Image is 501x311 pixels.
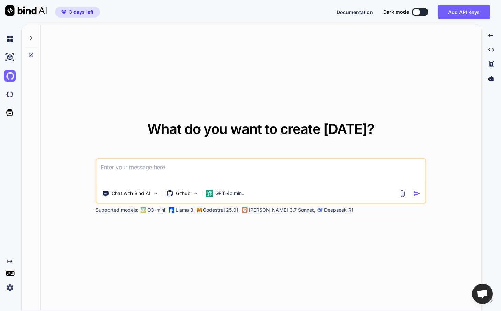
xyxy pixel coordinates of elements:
[55,7,100,18] button: premium3 days left
[147,207,167,214] p: O3-mini,
[4,33,16,45] img: chat
[147,120,374,137] span: What do you want to create [DATE]?
[249,207,315,214] p: [PERSON_NAME] 3.7 Sonnet,
[197,208,202,212] img: Mistral-AI
[140,207,146,213] img: GPT-4
[317,207,323,213] img: claude
[61,10,66,14] img: premium
[206,190,213,197] img: GPT-4o mini
[324,207,353,214] p: Deepseek R1
[438,5,490,19] button: Add API Keys
[398,189,406,197] img: attachment
[4,282,16,293] img: settings
[5,5,47,16] img: Bind AI
[152,191,158,196] img: Pick Tools
[215,190,244,197] p: GPT-4o min..
[4,70,16,82] img: githubLight
[4,89,16,100] img: darkCloudIdeIcon
[383,9,409,15] span: Dark mode
[176,190,191,197] p: Github
[4,51,16,63] img: ai-studio
[337,9,373,16] button: Documentation
[203,207,240,214] p: Codestral 25.01,
[337,9,373,15] span: Documentation
[175,207,195,214] p: Llama 3,
[193,191,198,196] img: Pick Models
[95,207,138,214] p: Supported models:
[169,207,174,213] img: Llama2
[413,190,420,197] img: icon
[69,9,93,15] span: 3 days left
[112,190,150,197] p: Chat with Bind AI
[242,207,247,213] img: claude
[472,284,493,304] a: Open chat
